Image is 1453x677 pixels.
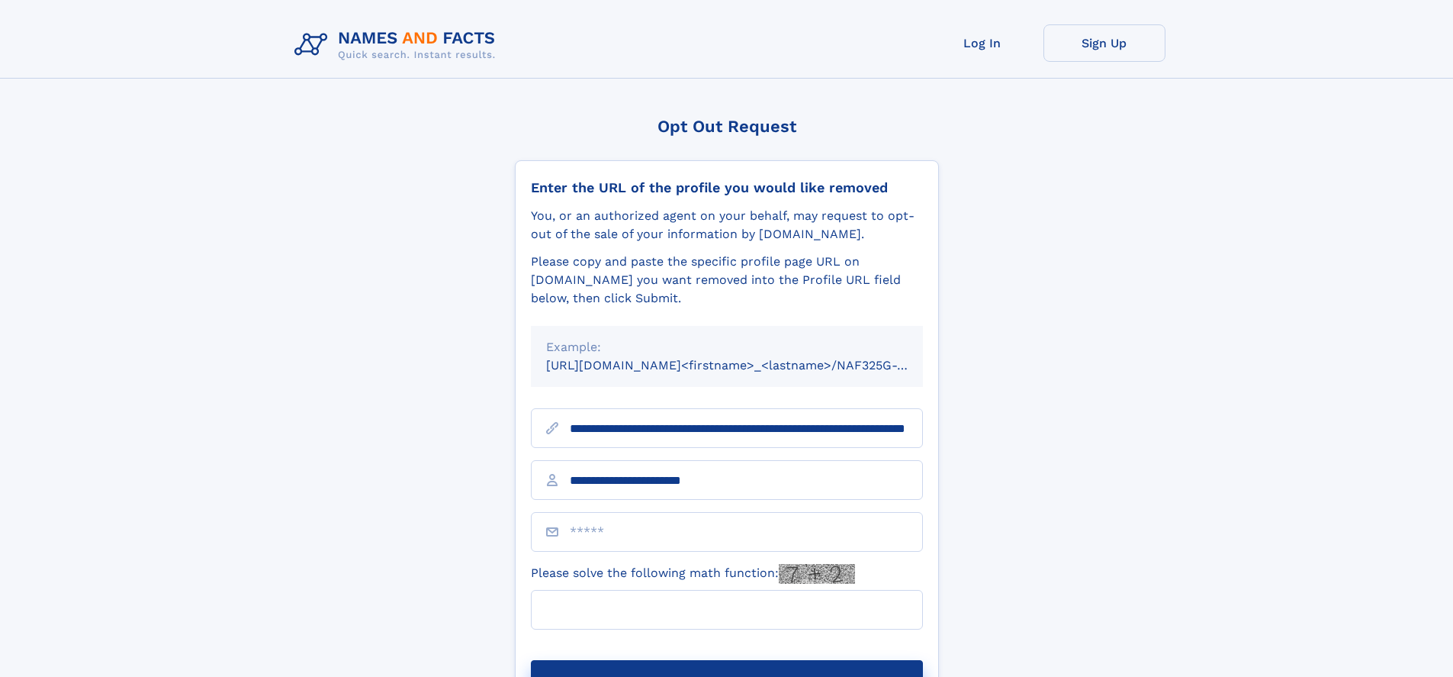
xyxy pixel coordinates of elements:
[531,179,923,196] div: Enter the URL of the profile you would like removed
[515,117,939,136] div: Opt Out Request
[531,207,923,243] div: You, or an authorized agent on your behalf, may request to opt-out of the sale of your informatio...
[546,358,952,372] small: [URL][DOMAIN_NAME]<firstname>_<lastname>/NAF325G-xxxxxxxx
[1043,24,1165,62] a: Sign Up
[288,24,508,66] img: Logo Names and Facts
[546,338,908,356] div: Example:
[531,253,923,308] div: Please copy and paste the specific profile page URL on [DOMAIN_NAME] you want removed into the Pr...
[921,24,1043,62] a: Log In
[531,564,855,584] label: Please solve the following math function:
